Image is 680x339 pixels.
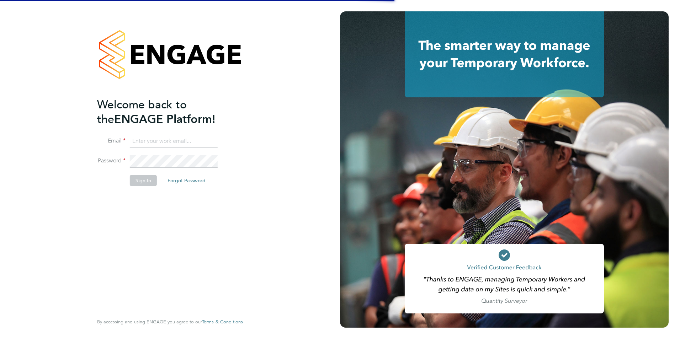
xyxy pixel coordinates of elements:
span: Welcome back to the [97,98,187,126]
button: Forgot Password [162,175,211,186]
button: Sign In [130,175,157,186]
label: Password [97,157,126,165]
a: Terms & Conditions [202,319,243,325]
input: Enter your work email... [130,135,218,148]
span: By accessing and using ENGAGE you agree to our [97,319,243,325]
label: Email [97,137,126,145]
h2: ENGAGE Platform! [97,97,236,127]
